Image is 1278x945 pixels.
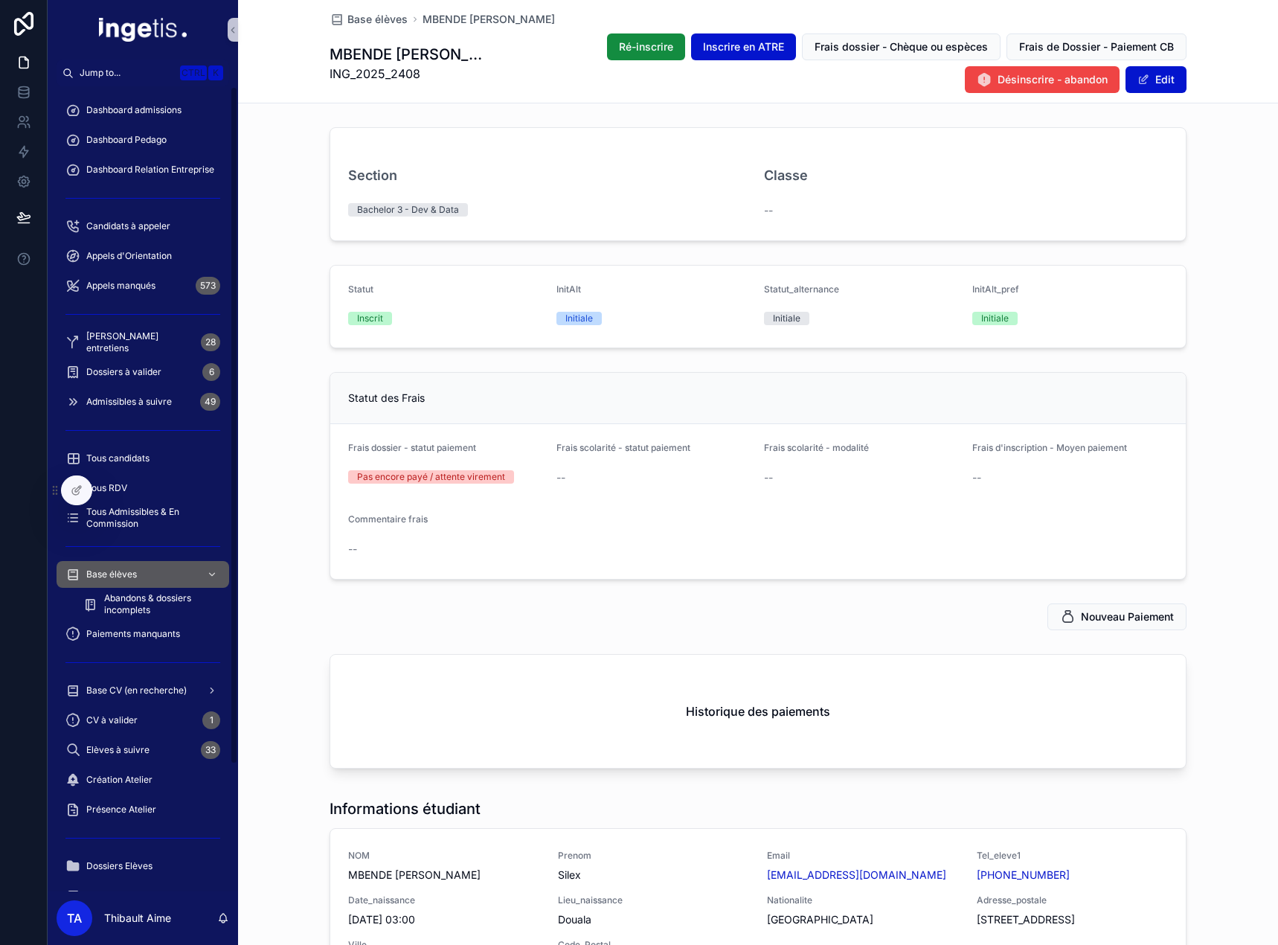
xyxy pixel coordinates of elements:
[86,134,167,146] span: Dashboard Pedago
[57,475,229,502] a: Tous RDV
[767,868,946,882] a: [EMAIL_ADDRESS][DOMAIN_NAME]
[86,890,149,902] span: Archive Elèves
[348,165,397,185] h3: Section
[556,283,581,295] span: InitAlt
[86,396,172,408] span: Admissibles à suivre
[703,39,784,54] span: Inscrire en ATRE
[180,65,207,80] span: Ctrl
[57,243,229,269] a: Appels d'Orientation
[86,366,161,378] span: Dossiers à valider
[977,868,1070,882] a: [PHONE_NUMBER]
[330,44,489,65] h1: MBENDE [PERSON_NAME]
[57,60,229,86] button: Jump to...CtrlK
[764,165,808,185] h3: Classe
[981,312,1009,325] div: Initiale
[802,33,1001,60] button: Frais dossier - Chèque ou espèces
[57,853,229,880] a: Dossiers Elèves
[74,591,229,618] a: Abandons & dossiers incomplets
[201,741,220,759] div: 33
[348,542,357,557] span: --
[764,470,773,485] span: --
[767,894,959,906] span: Nationalite
[330,798,481,819] h1: Informations étudiant
[196,277,220,295] div: 573
[86,804,156,816] span: Présence Atelier
[57,329,229,356] a: [PERSON_NAME] entretiens28
[691,33,796,60] button: Inscrire en ATRE
[764,283,839,295] span: Statut_alternance
[965,66,1120,93] button: Désinscrire - abandon
[86,250,172,262] span: Appels d'Orientation
[1126,66,1187,93] button: Edit
[558,894,750,906] span: Lieu_naissance
[86,280,155,292] span: Appels manqués
[348,912,540,927] span: [DATE] 03:00
[767,912,959,927] span: [GEOGRAPHIC_DATA]
[998,72,1108,87] span: Désinscrire - abandon
[57,213,229,240] a: Candidats à appeler
[348,442,476,453] span: Frais dossier - statut paiement
[57,707,229,734] a: CV à valider1
[357,470,505,484] div: Pas encore payé / attente virement
[57,97,229,124] a: Dashboard admissions
[57,272,229,299] a: Appels manqués573
[86,714,138,726] span: CV à valider
[686,702,830,720] h2: Historique des paiements
[977,850,1169,862] span: Tel_eleve1
[565,312,593,325] div: Initiale
[67,909,82,927] span: TA
[558,868,750,882] span: Silex
[558,912,750,927] span: Douala
[1047,603,1187,630] button: Nouveau Paiement
[972,470,981,485] span: --
[57,621,229,647] a: Paiements manquants
[104,592,214,616] span: Abandons & dossiers incomplets
[57,796,229,823] a: Présence Atelier
[86,220,170,232] span: Candidats à appeler
[348,850,540,862] span: NOM
[57,737,229,763] a: Elèves à suivre33
[558,850,750,862] span: Prenom
[200,393,220,411] div: 49
[86,482,127,494] span: Tous RDV
[764,442,869,453] span: Frais scolarité - modalité
[607,33,685,60] button: Ré-inscrire
[57,445,229,472] a: Tous candidats
[80,67,174,79] span: Jump to...
[86,330,195,354] span: [PERSON_NAME] entretiens
[86,685,187,696] span: Base CV (en recherche)
[86,104,182,116] span: Dashboard admissions
[86,164,214,176] span: Dashboard Relation Entreprise
[99,18,187,42] img: App logo
[972,283,1019,295] span: InitAlt_pref
[86,774,152,786] span: Création Atelier
[556,442,690,453] span: Frais scolarité - statut paiement
[773,312,800,325] div: Initiale
[57,359,229,385] a: Dossiers à valider6
[202,363,220,381] div: 6
[48,86,238,891] div: scrollable content
[348,868,540,882] span: MBENDE [PERSON_NAME]
[348,513,428,525] span: Commentaire frais
[202,711,220,729] div: 1
[357,312,383,325] div: Inscrit
[57,388,229,415] a: Admissibles à suivre49
[201,333,220,351] div: 28
[619,39,673,54] span: Ré-inscrire
[86,506,214,530] span: Tous Admissibles & En Commission
[348,894,540,906] span: Date_naissance
[423,12,555,27] a: MBENDE [PERSON_NAME]
[977,894,1169,906] span: Adresse_postale
[86,568,137,580] span: Base élèves
[1081,609,1174,624] span: Nouveau Paiement
[764,203,773,218] span: --
[57,561,229,588] a: Base élèves
[210,67,222,79] span: K
[347,12,408,27] span: Base élèves
[815,39,988,54] span: Frais dossier - Chèque ou espèces
[357,203,459,217] div: Bachelor 3 - Dev & Data
[86,452,150,464] span: Tous candidats
[57,156,229,183] a: Dashboard Relation Entreprise
[57,766,229,793] a: Création Atelier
